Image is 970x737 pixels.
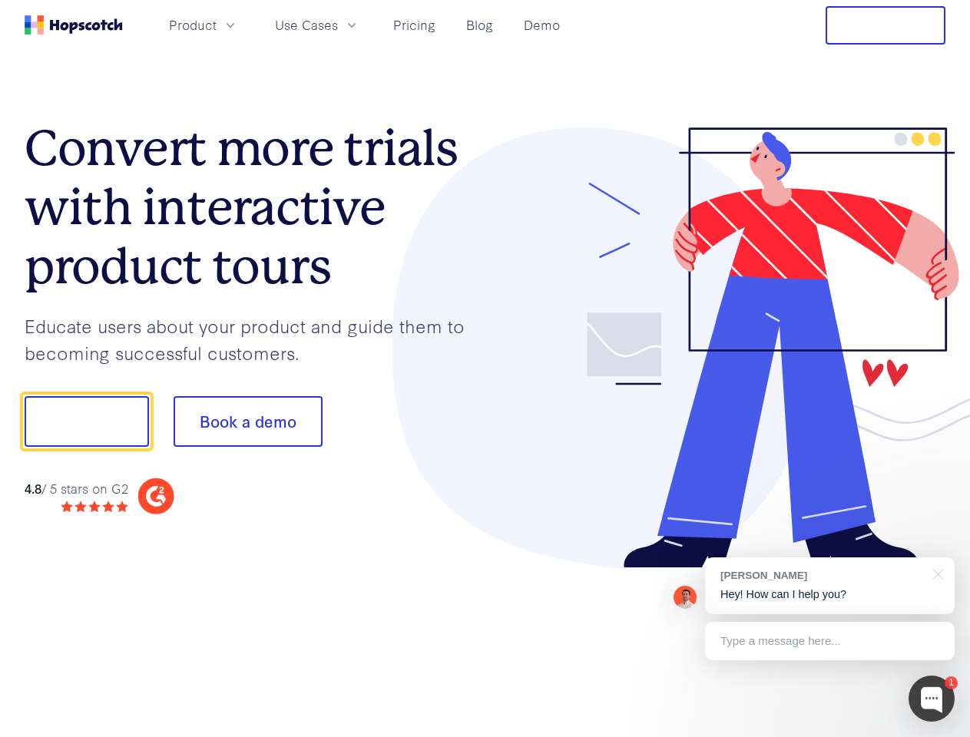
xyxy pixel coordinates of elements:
span: Use Cases [275,15,338,35]
button: Use Cases [266,12,369,38]
p: Hey! How can I help you? [720,587,939,603]
button: Free Trial [826,6,945,45]
p: Educate users about your product and guide them to becoming successful customers. [25,312,485,365]
div: 1 [945,676,958,689]
h1: Convert more trials with interactive product tours [25,119,485,296]
div: [PERSON_NAME] [720,568,924,583]
img: Mark Spera [674,586,697,609]
span: Product [169,15,217,35]
a: Pricing [387,12,442,38]
button: Product [160,12,247,38]
button: Book a demo [174,396,323,447]
div: / 5 stars on G2 [25,479,128,498]
strong: 4.8 [25,479,41,497]
a: Demo [518,12,566,38]
button: Show me! [25,396,149,447]
a: Blog [460,12,499,38]
a: Home [25,15,123,35]
div: Type a message here... [705,622,955,660]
